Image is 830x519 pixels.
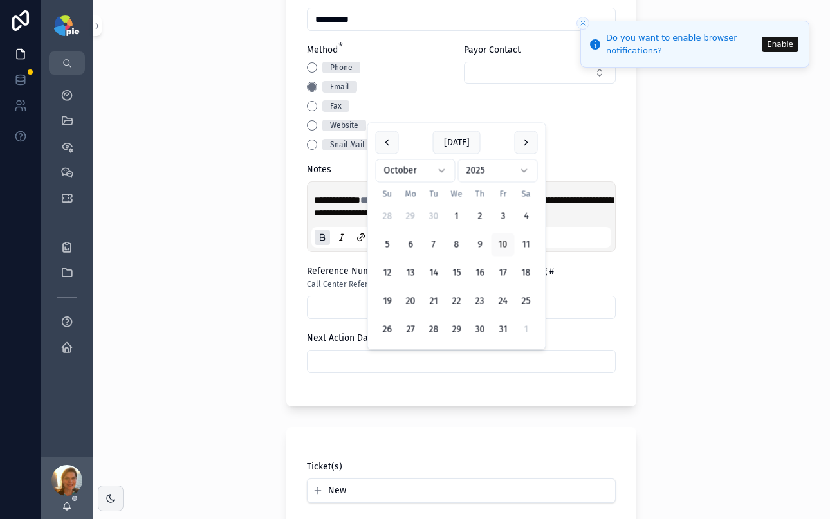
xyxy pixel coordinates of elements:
button: Thursday, October 23rd, 2025 [468,290,492,313]
button: Sunday, October 26th, 2025 [376,318,399,341]
button: Saturday, October 25th, 2025 [515,290,538,313]
button: Today, Friday, October 10th, 2025 [492,233,515,257]
div: Email [330,81,349,93]
button: Wednesday, October 22nd, 2025 [445,290,468,313]
span: Call Center Reference # [307,279,391,289]
th: Thursday [468,188,492,200]
button: Sunday, October 5th, 2025 [376,233,399,257]
button: Tuesday, October 14th, 2025 [422,262,445,285]
button: Saturday, November 1st, 2025 [515,318,538,341]
div: scrollable content [41,75,93,376]
div: Phone [330,62,353,73]
button: New [313,484,610,497]
th: Monday [399,188,422,200]
div: Website [330,120,358,131]
span: Notes [307,164,331,175]
button: Sunday, October 19th, 2025 [376,290,399,313]
th: Friday [492,188,515,200]
span: Method [307,44,338,55]
button: Tuesday, October 28th, 2025 [422,318,445,341]
button: Monday, October 27th, 2025 [399,318,422,341]
th: Sunday [376,188,399,200]
button: Tuesday, September 30th, 2025 [422,205,445,228]
button: Monday, October 6th, 2025 [399,233,422,257]
button: Saturday, October 4th, 2025 [515,205,538,228]
th: Wednesday [445,188,468,200]
span: Ticket(s) [307,461,342,472]
table: October 2025 [376,188,538,341]
button: Wednesday, October 1st, 2025 [445,205,468,228]
button: Monday, October 20th, 2025 [399,290,422,313]
img: App logo [54,15,79,36]
button: Thursday, October 9th, 2025 [468,233,492,257]
button: Saturday, October 18th, 2025 [515,262,538,285]
button: Friday, October 17th, 2025 [492,262,515,285]
button: Friday, October 31st, 2025 [492,318,515,341]
button: Enable [762,37,798,52]
th: Saturday [515,188,538,200]
button: Sunday, September 28th, 2025 [376,205,399,228]
th: Tuesday [422,188,445,200]
button: Friday, October 24th, 2025 [492,290,515,313]
button: Sunday, October 12th, 2025 [376,262,399,285]
button: [DATE] [433,131,481,154]
button: Tuesday, October 7th, 2025 [422,233,445,257]
button: Thursday, October 16th, 2025 [468,262,492,285]
span: New [328,484,346,497]
button: Monday, September 29th, 2025 [399,205,422,228]
button: Close toast [576,17,589,30]
div: Do you want to enable browser notifications? [606,32,758,57]
button: Friday, October 3rd, 2025 [492,205,515,228]
button: Select Button [464,62,616,84]
button: Thursday, October 30th, 2025 [468,318,492,341]
div: Snail Mail [330,139,365,150]
button: Tuesday, October 21st, 2025 [422,290,445,313]
button: Monday, October 13th, 2025 [399,262,422,285]
div: Fax [330,100,342,112]
button: Wednesday, October 8th, 2025 [445,233,468,257]
span: Payor Contact [464,44,521,55]
button: Wednesday, October 29th, 2025 [445,318,468,341]
button: Thursday, October 2nd, 2025 [468,205,492,228]
span: Next Action Date [307,332,376,343]
span: Reference Number [307,266,384,277]
button: Wednesday, October 15th, 2025 [445,262,468,285]
button: Saturday, October 11th, 2025 [515,233,538,257]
